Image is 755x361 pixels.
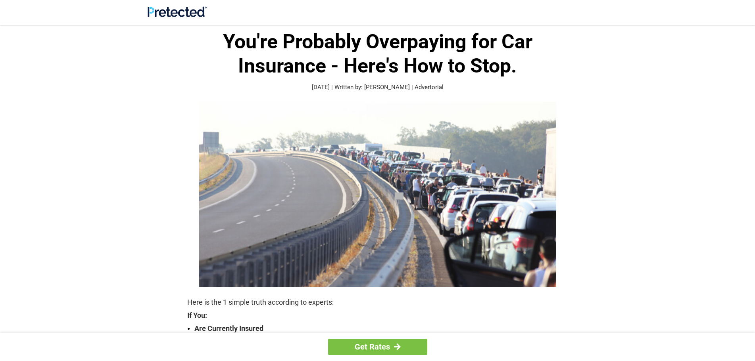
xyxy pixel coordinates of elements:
h1: You're Probably Overpaying for Car Insurance - Here's How to Stop. [187,30,568,78]
p: [DATE] | Written by: [PERSON_NAME] | Advertorial [187,83,568,92]
strong: If You: [187,312,568,319]
strong: Are Currently Insured [194,323,568,334]
p: Here is the 1 simple truth according to experts: [187,297,568,308]
a: Get Rates [328,339,427,355]
a: Site Logo [148,11,207,19]
img: Site Logo [148,6,207,17]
